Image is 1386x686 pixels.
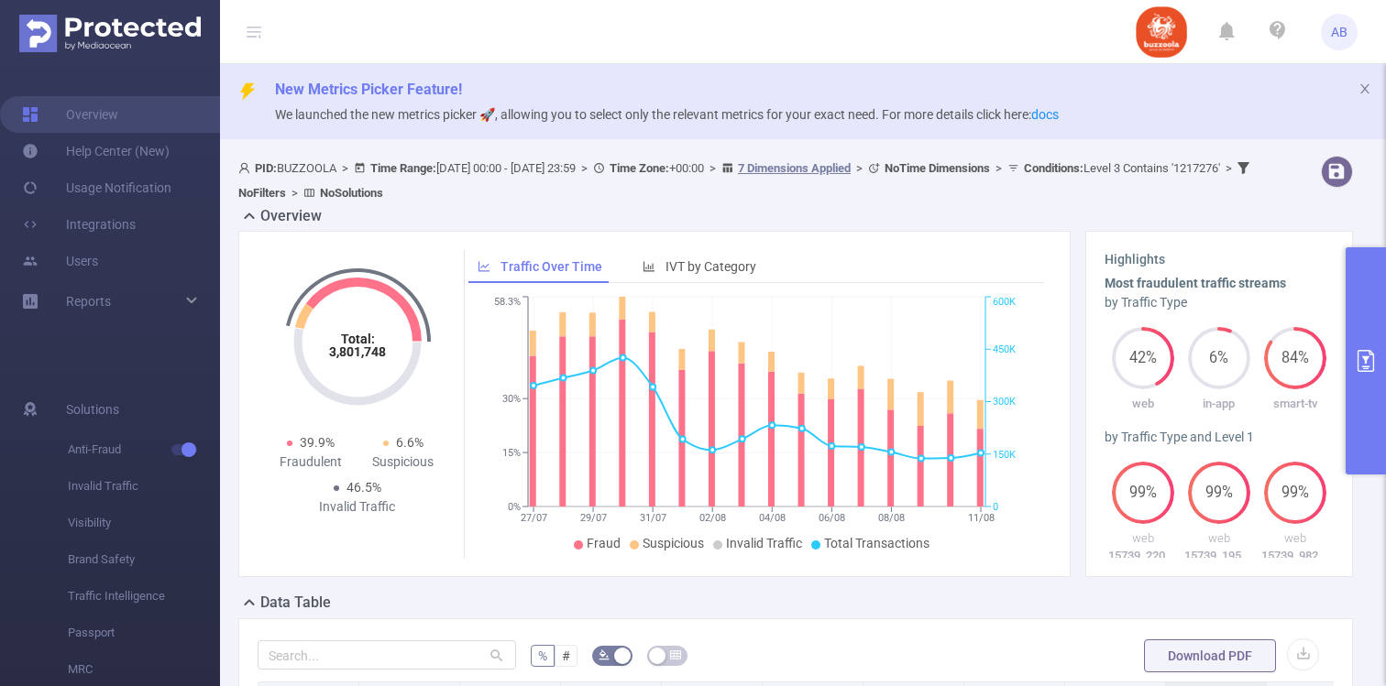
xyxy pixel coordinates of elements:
[68,505,220,541] span: Visibility
[579,512,606,524] tspan: 29/07
[1105,428,1334,447] div: by Traffic Type and Level 1
[1188,485,1250,500] span: 99%
[22,133,170,169] a: Help Center (New)
[357,452,450,472] div: Suspicious
[300,435,335,450] span: 39.9%
[1112,351,1174,365] span: 42%
[66,294,111,309] span: Reports
[576,161,593,175] span: >
[494,297,521,309] tspan: 58.3%
[993,397,1016,408] tspan: 300K
[238,162,255,174] i: icon: user
[238,82,257,101] i: icon: thunderbolt
[68,578,220,615] span: Traffic Intelligence
[562,648,570,663] span: #
[1358,79,1371,99] button: icon: close
[599,649,610,660] i: icon: bg-colors
[698,512,725,524] tspan: 02/08
[1181,529,1257,548] p: web
[329,344,386,359] tspan: 3,801,748
[993,343,1016,355] tspan: 450K
[22,169,171,206] a: Usage Notification
[260,592,331,614] h2: Data Table
[258,640,516,670] input: Search...
[275,107,1059,122] span: We launched the new metrics picker 🚀, allowing you to select only the relevant metrics for your e...
[967,512,994,524] tspan: 11/08
[993,297,1016,309] tspan: 600K
[758,512,785,524] tspan: 04/08
[738,161,851,175] u: 7 Dimensions Applied
[68,541,220,578] span: Brand Safety
[66,283,111,320] a: Reports
[478,260,490,273] i: icon: line-chart
[1258,547,1334,565] p: 15739_982937389
[726,536,802,550] span: Invalid Traffic
[68,431,220,468] span: Anti-Fraud
[66,391,119,428] span: Solutions
[286,186,303,200] span: >
[340,332,374,346] tspan: Total:
[320,186,383,200] b: No Solutions
[1220,161,1237,175] span: >
[370,161,436,175] b: Time Range:
[311,497,403,517] div: Invalid Traffic
[1112,485,1174,500] span: 99%
[22,243,98,279] a: Users
[1181,547,1257,565] p: 15739_1950736269
[538,648,547,663] span: %
[520,512,546,524] tspan: 27/07
[877,512,904,524] tspan: 08/08
[1105,293,1334,312] div: by Traffic Type
[1105,276,1286,290] b: Most fraudulent traffic streams
[993,501,998,513] tspan: 0
[818,512,844,524] tspan: 06/08
[238,186,286,200] b: No Filters
[1264,485,1326,500] span: 99%
[665,259,756,274] span: IVT by Category
[346,480,381,495] span: 46.5%
[990,161,1007,175] span: >
[1188,351,1250,365] span: 6%
[643,260,655,273] i: icon: bar-chart
[265,452,357,472] div: Fraudulent
[68,468,220,505] span: Invalid Traffic
[993,449,1016,461] tspan: 150K
[255,161,277,175] b: PID:
[1105,250,1334,269] h3: Highlights
[885,161,990,175] b: No Time Dimensions
[500,259,602,274] span: Traffic Over Time
[22,206,136,243] a: Integrations
[22,96,118,133] a: Overview
[1105,529,1181,548] p: web
[1105,395,1181,413] p: web
[508,501,521,513] tspan: 0%
[1258,395,1334,413] p: smart-tv
[851,161,868,175] span: >
[639,512,665,524] tspan: 31/07
[1181,395,1257,413] p: in-app
[1258,529,1334,548] p: web
[260,205,322,227] h2: Overview
[396,435,423,450] span: 6.6%
[670,649,681,660] i: icon: table
[704,161,721,175] span: >
[1031,107,1059,122] a: docs
[68,615,220,651] span: Passport
[587,536,621,550] span: Fraud
[1024,161,1083,175] b: Conditions :
[238,161,1254,200] span: BUZZOOLA [DATE] 00:00 - [DATE] 23:59 +00:00
[824,536,929,550] span: Total Transactions
[336,161,354,175] span: >
[610,161,669,175] b: Time Zone:
[1105,547,1181,565] p: 15739_2203441385
[502,393,521,405] tspan: 30%
[1024,161,1220,175] span: Level 3 Contains '1217276'
[502,447,521,459] tspan: 15%
[1331,14,1347,50] span: AB
[643,536,704,550] span: Suspicious
[1358,82,1371,95] i: icon: close
[1144,639,1276,672] button: Download PDF
[275,81,462,98] span: New Metrics Picker Feature!
[1264,351,1326,365] span: 84%
[19,15,201,52] img: Protected Media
